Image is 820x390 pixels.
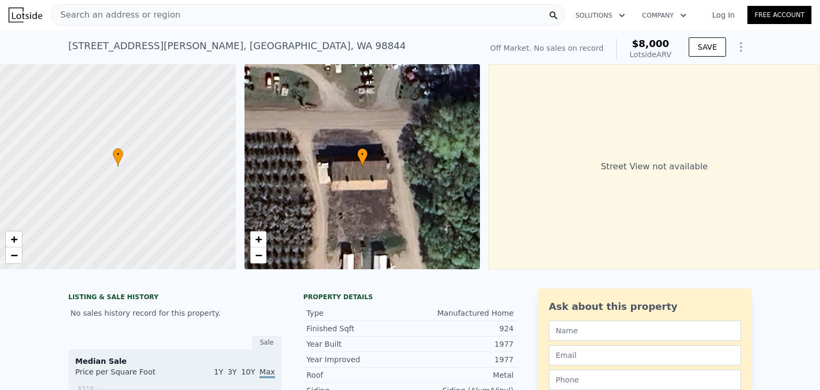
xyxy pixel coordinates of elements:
a: Zoom out [6,247,22,263]
div: Year Improved [306,354,410,365]
div: Finished Sqft [306,323,410,334]
a: Log In [699,10,747,20]
div: Ask about this property [549,299,741,314]
button: Company [634,6,695,25]
div: 924 [410,323,514,334]
div: Lotside ARV [629,49,671,60]
div: Property details [303,293,517,301]
a: Free Account [747,6,811,24]
span: − [11,248,18,262]
div: 1977 [410,339,514,349]
div: [STREET_ADDRESS][PERSON_NAME] , [GEOGRAPHIC_DATA] , WA 98844 [68,38,406,53]
div: Sale [252,336,282,349]
input: Email [549,345,741,365]
div: 1977 [410,354,514,365]
div: • [113,148,123,167]
div: Manufactured Home [410,308,514,318]
div: Off Market. No sales on record [490,43,603,53]
span: • [113,150,123,159]
span: 3Y [227,368,236,376]
span: • [357,150,368,159]
div: Roof [306,370,410,380]
div: Type [306,308,410,318]
div: Median Sale [75,356,275,366]
span: + [255,232,262,246]
button: Solutions [567,6,634,25]
span: Max [259,368,275,378]
div: Metal [410,370,514,380]
img: Lotside [9,7,42,22]
div: Price per Square Foot [75,366,175,384]
span: − [255,248,262,262]
a: Zoom out [250,247,266,263]
div: LISTING & SALE HISTORY [68,293,282,303]
span: + [11,232,18,246]
button: SAVE [689,37,726,57]
input: Name [549,321,741,341]
div: No sales history record for this property. [68,303,282,323]
div: • [357,148,368,167]
a: Zoom in [250,231,266,247]
button: Show Options [730,36,752,58]
a: Zoom in [6,231,22,247]
span: 10Y [241,368,255,376]
span: Search an address or region [52,9,180,21]
span: $8,000 [632,38,669,49]
span: 1Y [214,368,223,376]
div: Year Built [306,339,410,349]
input: Phone [549,370,741,390]
div: Street View not available [488,64,820,269]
